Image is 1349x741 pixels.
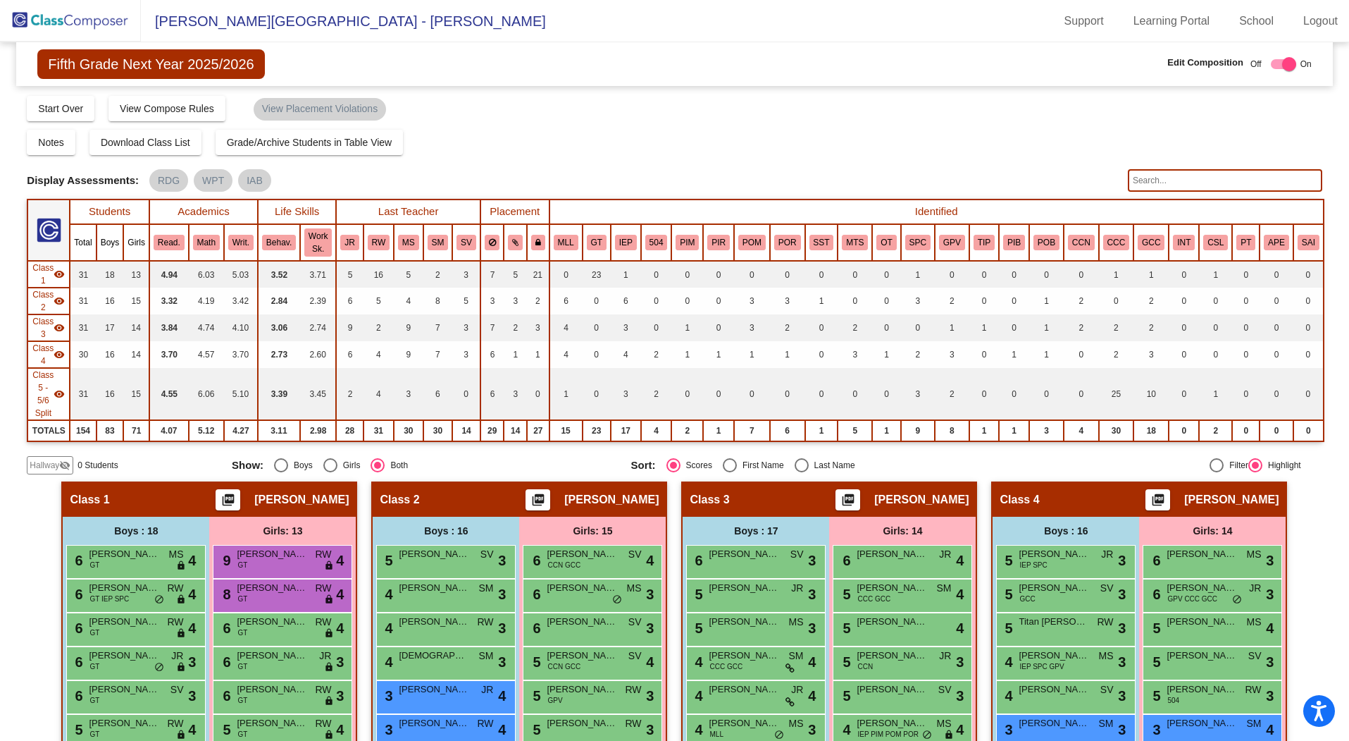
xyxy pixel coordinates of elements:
button: Print Students Details [216,489,240,510]
mat-icon: picture_as_pdf [220,493,237,513]
td: 0 [1199,288,1232,314]
td: 0 [999,314,1029,341]
th: Life Skills [258,200,336,224]
td: 6 [480,341,504,368]
td: 0 [641,288,672,314]
button: SM [428,235,449,250]
td: Kim Yarrington - No Class Name [27,314,70,341]
th: Keep with teacher [527,224,549,261]
td: 2 [527,288,549,314]
td: 2 [504,314,527,341]
td: 5 [336,261,363,288]
button: Notes [27,130,75,155]
td: 0 [805,341,838,368]
button: SV [456,235,476,250]
button: MS [398,235,419,250]
td: 30 [70,341,96,368]
td: 2.73 [258,341,300,368]
th: Rachel Walker [363,224,394,261]
td: 4 [549,314,583,341]
td: 0 [1199,341,1232,368]
button: Grade/Archive Students in Table View [216,130,404,155]
th: Gifted and Talented [583,224,611,261]
td: 9 [394,341,423,368]
th: Academics [149,200,258,224]
td: 5.10 [224,368,258,420]
td: 17 [97,314,124,341]
td: 3.45 [300,368,336,420]
td: 3.42 [224,288,258,314]
td: 5 [504,261,527,288]
td: 0 [999,288,1029,314]
td: 0 [641,314,672,341]
button: SAI [1298,235,1319,250]
th: Last Teacher [336,200,480,224]
td: 4 [394,288,423,314]
td: 0 [1099,288,1134,314]
td: 1 [549,368,583,420]
td: 0 [969,341,999,368]
td: 3.70 [149,341,189,368]
td: 3 [770,288,805,314]
td: 0 [969,261,999,288]
th: Student Support Team [805,224,838,261]
button: CSL [1203,235,1228,250]
td: 9 [394,314,423,341]
th: SAI Pull-out Math [734,224,770,261]
a: Learning Portal [1122,10,1221,32]
td: 2 [838,314,872,341]
td: 16 [97,288,124,314]
th: Adaptive PE [1260,224,1293,261]
td: 0 [703,288,734,314]
td: 0 [671,261,703,288]
td: 6 [549,288,583,314]
button: OT [876,235,896,250]
td: 0 [703,314,734,341]
td: 3 [935,341,969,368]
td: 0 [549,261,583,288]
td: 2.74 [300,314,336,341]
td: 0 [1169,341,1199,368]
td: 3.06 [258,314,300,341]
td: 5 [394,261,423,288]
td: 0 [1293,288,1324,314]
td: 3 [452,261,480,288]
th: 504 Plan [641,224,672,261]
td: 5 [452,288,480,314]
td: 2 [363,314,394,341]
td: 2 [1099,314,1134,341]
button: GT [587,235,607,250]
td: Nicole Wallevand - No Class Name [27,368,70,420]
td: 3 [901,288,935,314]
td: 1 [770,341,805,368]
button: GPV [939,235,965,250]
th: SAI Push-in Math [671,224,703,261]
th: Boys [97,224,124,261]
td: 0 [583,314,611,341]
button: Work Sk. [304,228,332,257]
td: 1 [1099,261,1134,288]
td: 0 [1260,341,1293,368]
th: SAI Push-in Reading [703,224,734,261]
td: 1 [1029,314,1064,341]
td: 0 [583,368,611,420]
td: 9 [336,314,363,341]
td: 0 [671,288,703,314]
td: 31 [70,261,96,288]
td: 7 [423,341,453,368]
td: 0 [901,314,935,341]
button: 504 [645,235,668,250]
td: 2 [935,288,969,314]
a: Support [1053,10,1115,32]
td: 4 [549,341,583,368]
span: Off [1250,58,1262,71]
td: 16 [363,261,394,288]
td: 14 [123,341,149,368]
mat-icon: visibility [54,269,65,280]
td: 3.84 [149,314,189,341]
button: POB [1033,235,1059,250]
th: Physical Therapy [1232,224,1260,261]
td: 0 [583,288,611,314]
button: POR [774,235,801,250]
td: 2 [901,341,935,368]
